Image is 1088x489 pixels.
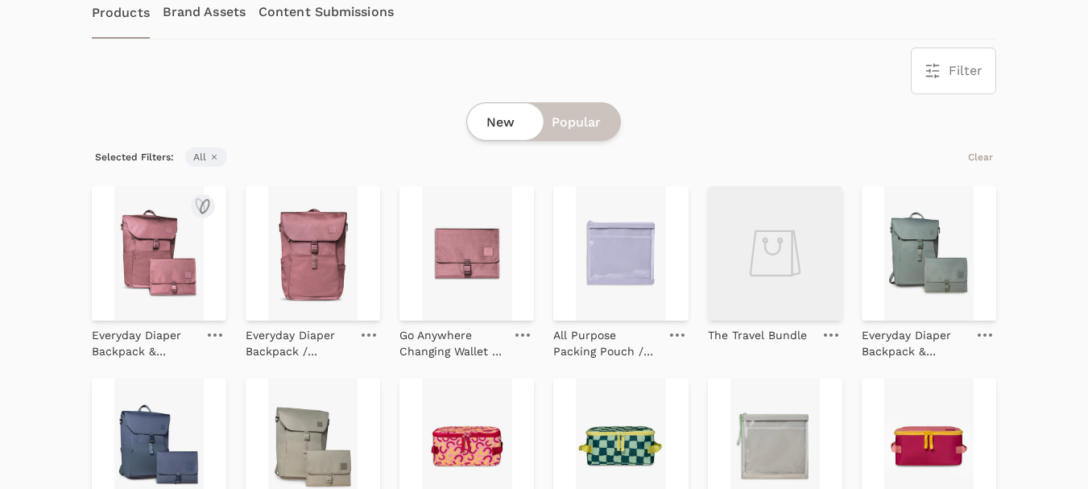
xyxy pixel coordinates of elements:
[862,327,967,359] p: Everyday Diaper Backpack & Changing Wallet Bundle / Outdoorsy Sage
[246,327,351,359] p: Everyday Diaper Backpack / Sundown Sienna
[708,327,807,343] p: The Travel Bundle
[553,186,688,321] img: All Purpose Packing Pouch / Twilight
[399,186,534,321] img: Go Anywhere Changing Wallet / Sundown Sienna
[486,113,515,132] span: New
[862,321,967,359] a: Everyday Diaper Backpack & Changing Wallet Bundle / Outdoorsy Sage
[246,321,351,359] a: Everyday Diaper Backpack / Sundown Sienna
[949,61,983,81] span: Filter
[862,186,996,321] img: Everyday Diaper Backpack & Changing Wallet Bundle / Outdoorsy Sage
[92,327,197,359] p: Everyday Diaper Backpack & Changing Wallet Bundle / Sundown Sienna
[399,327,505,359] p: Go Anywhere Changing Wallet / Sundown Sienna
[246,186,380,321] img: Everyday Diaper Backpack / Sundown Sienna
[708,321,807,343] a: The Travel Bundle
[399,321,505,359] a: Go Anywhere Changing Wallet / Sundown Sienna
[965,147,996,167] button: Clear
[553,321,659,359] a: All Purpose Packing Pouch / Twilight
[92,186,226,321] img: Everyday Diaper Backpack & Changing Wallet Bundle / Sundown Sienna
[92,321,197,359] a: Everyday Diaper Backpack & Changing Wallet Bundle / Sundown Sienna
[185,147,227,167] span: All
[553,327,659,359] p: All Purpose Packing Pouch / Twilight
[912,48,995,93] button: Filter
[92,147,177,167] span: Selected Filters:
[552,113,601,132] span: Popular
[708,186,842,321] img: The Travel Bundle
